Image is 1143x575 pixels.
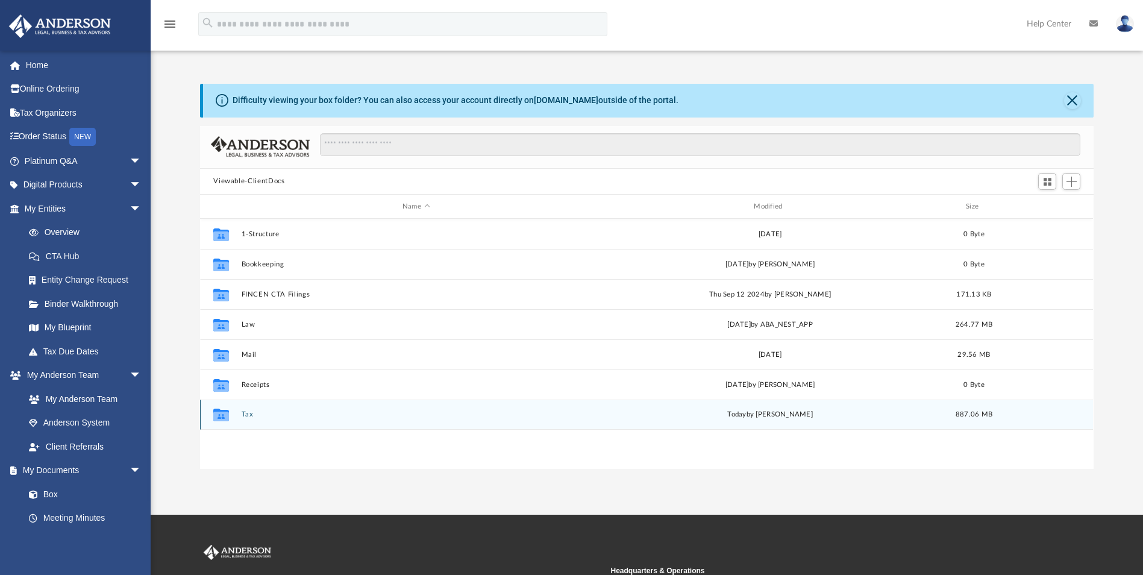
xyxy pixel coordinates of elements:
span: arrow_drop_down [130,459,154,483]
img: Anderson Advisors Platinum Portal [201,545,274,561]
div: [DATE] [596,350,945,360]
button: Receipts [242,381,590,389]
input: Search files and folders [320,133,1080,156]
div: Size [950,201,998,212]
a: Forms Library [17,530,148,554]
span: 171.13 KB [957,291,992,298]
a: Entity Change Request [17,268,160,292]
span: 0 Byte [964,261,985,268]
div: Thu Sep 12 2024 by [PERSON_NAME] [596,289,945,300]
a: My Blueprint [17,316,154,340]
button: Law [242,321,590,328]
span: 887.06 MB [956,412,992,418]
button: Bookkeeping [242,260,590,268]
a: Meeting Minutes [17,506,154,530]
div: id [1004,201,1088,212]
a: menu [163,23,177,31]
a: Overview [17,221,160,245]
img: User Pic [1116,15,1134,33]
a: Online Ordering [8,77,160,101]
a: Box [17,482,148,506]
span: 29.56 MB [958,351,991,358]
div: Modified [595,201,945,212]
a: Platinum Q&Aarrow_drop_down [8,149,160,173]
div: [DATE] by [PERSON_NAME] [596,380,945,391]
div: Difficulty viewing your box folder? You can also access your account directly on outside of the p... [233,94,678,107]
div: grid [200,219,1093,468]
i: search [201,16,215,30]
div: [DATE] [596,229,945,240]
a: My Anderson Team [17,387,148,411]
a: [DOMAIN_NAME] [534,95,598,105]
span: 0 Byte [964,231,985,237]
a: My Documentsarrow_drop_down [8,459,154,483]
div: NEW [69,128,96,146]
button: Close [1064,92,1081,109]
button: Add [1062,173,1080,190]
a: My Anderson Teamarrow_drop_down [8,363,154,388]
span: arrow_drop_down [130,149,154,174]
a: Anderson System [17,411,154,435]
button: 1-Structure [242,230,590,238]
a: Home [8,53,160,77]
button: Switch to Grid View [1038,173,1056,190]
a: CTA Hub [17,244,160,268]
button: Tax [242,411,590,419]
img: Anderson Advisors Platinum Portal [5,14,114,38]
i: menu [163,17,177,31]
a: Digital Productsarrow_drop_down [8,173,160,197]
div: [DATE] by ABA_NEST_APP [596,319,945,330]
span: 264.77 MB [956,321,992,328]
div: Name [241,201,590,212]
div: [DATE] by [PERSON_NAME] [596,259,945,270]
button: Viewable-ClientDocs [213,176,284,187]
a: Tax Due Dates [17,339,160,363]
a: Client Referrals [17,435,154,459]
div: by [PERSON_NAME] [596,410,945,421]
a: My Entitiesarrow_drop_down [8,196,160,221]
a: Binder Walkthrough [17,292,160,316]
a: Order StatusNEW [8,125,160,149]
button: Mail [242,351,590,359]
span: arrow_drop_down [130,196,154,221]
a: Tax Organizers [8,101,160,125]
span: arrow_drop_down [130,173,154,198]
div: id [205,201,236,212]
button: FINCEN CTA Filings [242,291,590,298]
span: 0 Byte [964,382,985,388]
span: arrow_drop_down [130,363,154,388]
span: today [728,412,747,418]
